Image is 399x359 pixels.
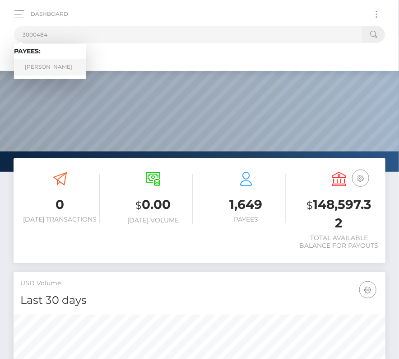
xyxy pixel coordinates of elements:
h3: 148,597.32 [299,196,379,232]
h3: 1,649 [206,196,286,213]
a: Dashboard [31,5,68,24]
small: $ [135,199,142,212]
h6: Total Available Balance for Payouts [299,234,379,250]
h5: USD Volume [20,279,379,288]
h6: [DATE] Volume [113,217,193,224]
input: Search... [14,26,362,43]
h6: [DATE] Transactions [20,216,100,223]
h4: Last 30 days [20,293,379,308]
h6: Payees [206,216,286,223]
h3: 0.00 [113,196,193,214]
button: Toggle navigation [368,8,385,20]
a: [PERSON_NAME] [14,59,86,76]
h3: 0 [20,196,100,213]
small: $ [306,199,313,212]
h6: Payees: [14,47,86,55]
